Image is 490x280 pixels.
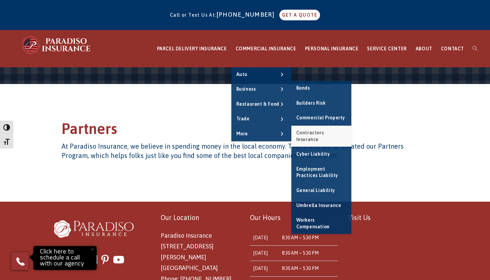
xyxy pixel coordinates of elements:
[231,112,291,126] a: Trade
[301,30,363,67] a: PERSONAL INSURANCE
[296,151,330,157] span: Cyber Liability
[296,217,330,229] span: Workers Compensation
[291,183,351,198] a: General Liability
[291,213,351,234] a: Workers Compensation
[15,256,26,267] img: Phone icon
[282,235,319,240] time: 8:30 AM – 5:30 PM
[85,242,100,257] button: Close
[157,46,227,51] span: PARCEL DELIVERY INSURANCE
[35,248,95,268] p: Click here to schedule a call with our agency
[367,46,407,51] span: SERVICE CENTER
[411,30,437,67] a: ABOUT
[437,30,468,67] a: CONTACT
[291,111,351,125] a: Commercial Property
[20,35,93,55] img: Paradiso Insurance
[231,67,291,82] a: Auto
[296,115,345,120] span: Commercial Property
[250,212,338,224] p: Our Hours
[282,250,319,256] time: 8:30 AM – 5:30 PM
[236,86,256,92] span: Business
[279,10,320,20] a: GET A QUOTE
[348,212,436,224] p: Visit Us
[296,203,341,208] span: Umbrella Insurance
[296,166,338,178] span: Employment Practices Liability
[282,266,319,271] time: 8:30 AM – 5:30 PM
[250,230,279,246] td: [DATE]
[236,72,247,77] span: Auto
[217,11,278,18] a: [PHONE_NUMBER]
[296,130,324,142] span: Contractors Insurance
[250,261,279,276] td: [DATE]
[231,127,291,141] a: More
[291,198,351,213] a: Umbrella Insurance
[231,82,291,97] a: Business
[296,85,310,91] span: Bonds
[441,46,464,51] span: CONTACT
[231,30,301,67] a: COMMERCIAL INSURANCE
[101,251,109,269] a: Pinterest
[363,30,411,67] a: SERVICE CENTER
[236,131,248,136] span: More
[153,30,231,67] a: PARCEL DELIVERY INSURANCE
[291,162,351,183] a: Employment Practices Liability
[62,142,428,160] h4: At Paradiso Insurance, we believe in spending money in the local economy. That’s why we’ve create...
[231,97,291,112] a: Restaurant & Food
[291,81,351,96] a: Bonds
[296,100,326,106] span: Builders Risk
[236,46,296,51] span: COMMERCIAL INSURANCE
[291,126,351,147] a: Contractors Insurance
[236,101,279,107] span: Restaurant & Food
[416,46,432,51] span: ABOUT
[62,119,428,142] h1: Partners
[305,46,359,51] span: PERSONAL INSURANCE
[170,12,217,18] span: Call or Text Us At:
[296,188,335,193] span: General Liability
[113,251,124,269] a: Youtube
[291,147,351,162] a: Cyber Liability
[291,96,351,111] a: Builders Risk
[250,246,279,261] td: [DATE]
[236,116,250,121] span: Trade
[161,212,240,224] p: Our Location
